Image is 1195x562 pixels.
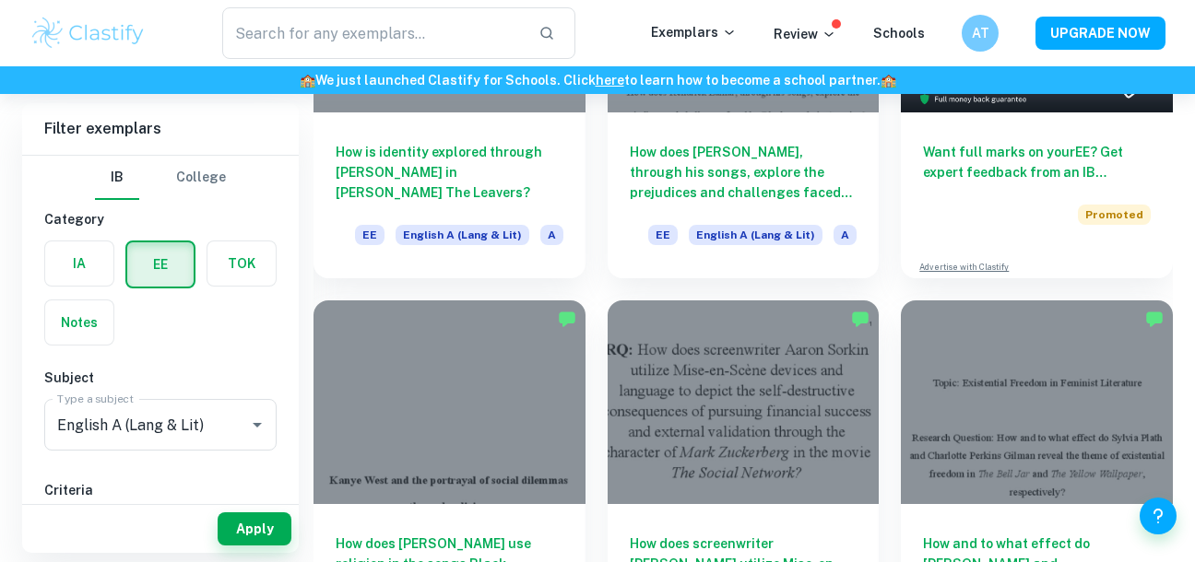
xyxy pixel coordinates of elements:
[648,225,678,245] span: EE
[540,225,563,245] span: A
[881,73,896,88] span: 🏫
[1035,17,1165,50] button: UPGRADE NOW
[630,142,858,203] h6: How does [PERSON_NAME], through his songs, explore the prejudices and challenges faced by [DEMOGR...
[596,73,624,88] a: here
[44,209,277,229] h6: Category
[30,15,147,52] img: Clastify logo
[207,241,276,286] button: TOK
[22,103,299,155] h6: Filter exemplars
[355,225,385,245] span: EE
[651,22,737,42] p: Exemplars
[244,412,270,438] button: Open
[44,480,277,500] h6: Criteria
[396,225,529,245] span: English A (Lang & Lit)
[851,310,870,328] img: Marked
[45,241,113,286] button: IA
[95,156,226,200] div: Filter type choice
[558,310,576,328] img: Marked
[1140,498,1177,534] button: Help and Feedback
[834,225,857,245] span: A
[873,26,925,41] a: Schools
[970,23,991,43] h6: AT
[300,73,315,88] span: 🏫
[44,368,277,388] h6: Subject
[4,70,1191,90] h6: We just launched Clastify for Schools. Click to learn how to become a school partner.
[923,142,1151,182] h6: Want full marks on your EE ? Get expert feedback from an IB examiner!
[919,261,1009,274] a: Advertise with Clastify
[689,225,822,245] span: English A (Lang & Lit)
[1078,205,1151,225] span: Promoted
[95,156,139,200] button: IB
[222,7,524,59] input: Search for any exemplars...
[1145,310,1164,328] img: Marked
[962,15,999,52] button: AT
[127,242,194,287] button: EE
[57,391,134,406] label: Type a subject
[218,512,291,545] button: Apply
[774,24,836,44] p: Review
[336,142,563,203] h6: How is identity explored through [PERSON_NAME] in [PERSON_NAME] The Leavers?
[176,156,226,200] button: College
[45,300,113,345] button: Notes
